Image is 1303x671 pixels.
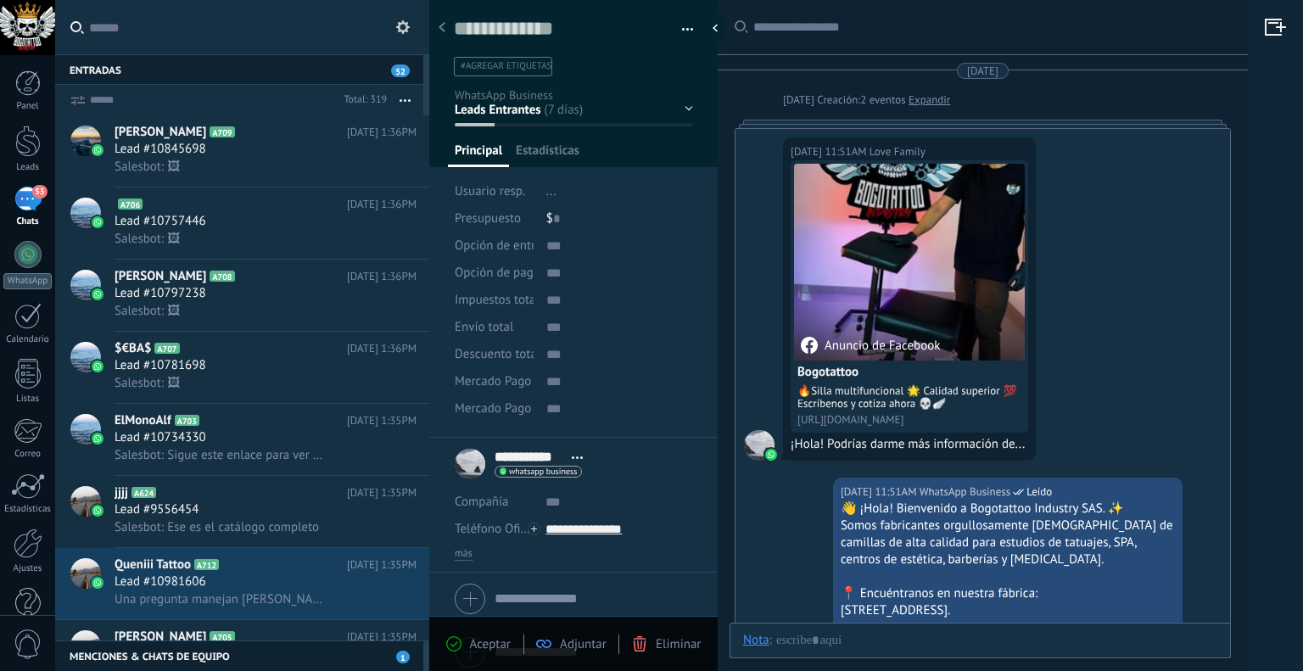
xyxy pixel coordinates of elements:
[455,178,534,205] div: Usuario resp.
[455,348,540,361] span: Descuento total
[455,321,513,333] span: Envío total
[92,144,103,156] img: icon
[841,517,1175,568] div: Somos fabricantes orgullosamente [DEMOGRAPHIC_DATA] de camillas de alta calidad para estudios de ...
[115,231,180,247] span: Salesbot: 🖼
[455,294,551,306] span: Impuestos totales
[131,487,156,498] span: A624
[455,232,534,260] div: Opción de entrega
[3,394,53,405] div: Listas
[791,436,1028,453] div: ¡Hola! Podrías darme más información de...
[92,577,103,589] img: icon
[115,501,199,518] span: Lead #9556454
[860,92,905,109] span: 2 eventos
[115,213,206,230] span: Lead #10757446
[210,126,234,137] span: A709
[92,288,103,300] img: icon
[55,54,423,85] div: Entradas
[115,159,180,175] span: Salesbot: 🖼
[347,196,417,213] span: [DATE] 1:36PM
[707,15,724,41] div: Ocultar
[794,164,1025,429] a: Anuncio de FacebookBogotattoo🔥Silla multifuncional 🌟 Calidad superior 💯 Escríbenos y cotiza ahora...
[154,343,179,354] span: A707
[115,268,206,285] span: [PERSON_NAME]
[455,210,521,226] span: Presupuesto
[115,573,206,590] span: Lead #10981606
[175,415,199,426] span: A703
[391,64,410,77] span: 52
[3,216,53,227] div: Chats
[920,484,1011,500] span: WhatsApp Business
[455,260,534,287] div: Opción de pago
[347,124,417,141] span: [DATE] 1:36PM
[115,285,206,302] span: Lead #10797238
[115,340,151,357] span: $€BA$
[92,361,103,372] img: icon
[115,141,206,158] span: Lead #10845698
[870,143,926,160] span: Love Family
[909,92,950,109] a: Expandir
[210,631,234,642] span: A705
[455,521,543,537] span: Teléfono Oficina
[455,266,540,279] span: Opción de pago
[55,332,429,403] a: avataricon$€BA$A707[DATE] 1:36PMLead #10781698Salesbot: 🖼
[455,314,534,341] div: Envío total
[797,364,1021,381] h4: Bogotattoo
[115,303,180,319] span: Salesbot: 🖼
[3,449,53,460] div: Correo
[455,547,473,561] span: más
[461,60,551,72] span: #agregar etiquetas
[841,602,1175,619] div: [STREET_ADDRESS].
[455,287,534,314] div: Impuestos totales
[455,489,533,516] div: Compañía
[455,375,638,388] span: Mercado Pago preference pay link
[55,404,429,475] a: avatariconElMonoAlfA703[DATE] 1:35PMLead #10734330Salesbot: Sigue este enlace para ver nuestro ca...
[115,556,191,573] span: Queniii Tattoo
[210,271,234,282] span: A708
[470,636,511,652] span: Aceptar
[55,476,429,547] a: avatariconjjjjA624[DATE] 1:35PMLead #9556454Salesbot: Ese es el catálogo completo
[560,636,607,652] span: Adjuntar
[455,395,534,422] div: Mercado Pago preference amount
[115,429,206,446] span: Lead #10734330
[455,516,533,543] button: Teléfono Oficina
[3,334,53,345] div: Calendario
[841,484,920,500] div: [DATE] 11:51AM
[3,563,53,574] div: Ajustes
[55,548,429,619] a: avatariconQueniii TattooA712[DATE] 1:35PMLead #10981606Una pregunta manejan [PERSON_NAME] portáti...
[656,636,701,652] span: Eliminar
[347,412,417,429] span: [DATE] 1:35PM
[92,433,103,445] img: icon
[347,629,417,646] span: [DATE] 1:35PM
[3,162,53,173] div: Leads
[115,375,180,391] span: Salesbot: 🖼
[337,92,387,109] div: Total: 319
[194,559,219,570] span: A712
[92,216,103,228] img: icon
[783,92,817,109] div: [DATE]
[455,341,534,368] div: Descuento total
[783,92,950,109] div: Creación:
[115,357,206,374] span: Lead #10781698
[1026,484,1052,500] span: Leído
[55,187,429,259] a: avatariconA706[DATE] 1:36PMLead #10757446Salesbot: 🖼
[455,143,502,167] span: Principal
[791,143,870,160] div: [DATE] 11:51AM
[801,337,940,354] div: Anuncio de Facebook
[546,205,693,232] div: $
[347,484,417,501] span: [DATE] 1:35PM
[797,384,1021,410] div: 🔥Silla multifuncional 🌟 Calidad superior 💯 Escríbenos y cotiza ahora 💀🪽
[115,519,319,535] span: Salesbot: Ese es el catálogo completo
[115,447,323,463] span: Salesbot: Sigue este enlace para ver nuestro catálogo en WhatsApp: [URL][DOMAIN_NAME]
[3,101,53,112] div: Panel
[797,413,1021,426] div: [URL][DOMAIN_NAME]
[347,268,417,285] span: [DATE] 1:36PM
[744,430,775,461] span: Love Family
[455,239,555,252] span: Opción de entrega
[516,143,579,167] span: Estadísticas
[115,484,128,501] span: jjjj
[118,199,143,210] span: A706
[455,183,525,199] span: Usuario resp.
[509,467,577,476] span: whatsapp business
[765,449,777,461] img: waba.svg
[115,412,171,429] span: ElMonoAlf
